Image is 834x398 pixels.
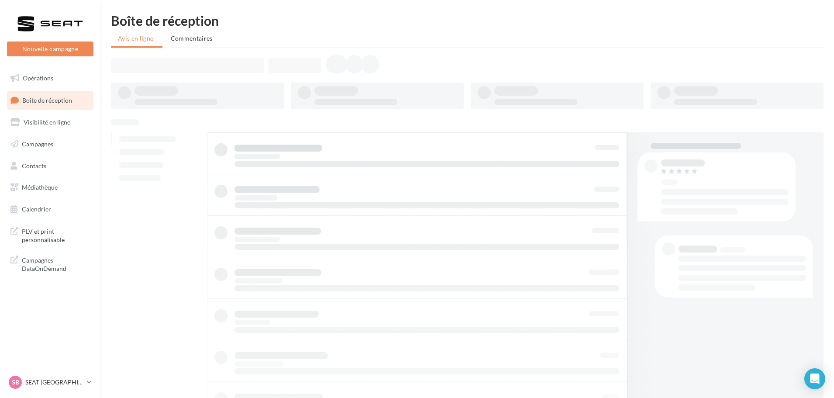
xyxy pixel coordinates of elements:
[5,91,95,110] a: Boîte de réception
[5,200,95,218] a: Calendrier
[23,74,53,82] span: Opérations
[7,374,93,391] a: SB SEAT [GEOGRAPHIC_DATA]
[5,222,95,248] a: PLV et print personnalisable
[5,113,95,132] a: Visibilité en ligne
[5,251,95,277] a: Campagnes DataOnDemand
[111,14,824,27] div: Boîte de réception
[25,378,83,387] p: SEAT [GEOGRAPHIC_DATA]
[22,254,90,273] span: Campagnes DataOnDemand
[22,162,46,169] span: Contacts
[12,378,19,387] span: SB
[804,368,825,389] div: Open Intercom Messenger
[22,140,53,148] span: Campagnes
[171,35,213,42] span: Commentaires
[22,96,72,104] span: Boîte de réception
[5,135,95,153] a: Campagnes
[22,225,90,244] span: PLV et print personnalisable
[5,178,95,197] a: Médiathèque
[22,183,58,191] span: Médiathèque
[5,157,95,175] a: Contacts
[5,69,95,87] a: Opérations
[24,118,70,126] span: Visibilité en ligne
[7,42,93,56] button: Nouvelle campagne
[22,205,51,213] span: Calendrier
